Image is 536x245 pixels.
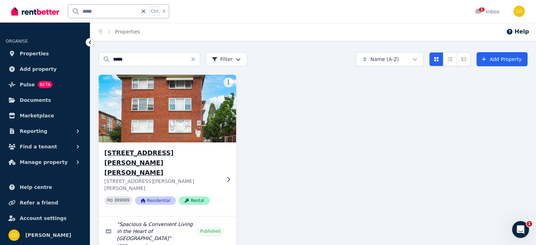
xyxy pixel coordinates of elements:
button: Clear search [190,52,200,66]
span: Ctrl [149,7,160,16]
span: Documents [20,96,51,104]
img: Chris Dimitropoulos [513,6,525,17]
a: Refer a friend [6,196,84,210]
span: Residential [135,196,176,205]
img: Chris Dimitropoulos [8,229,20,241]
span: Manage property [20,158,68,166]
button: Help [506,27,529,36]
button: Find a tenant [6,140,84,154]
span: Properties [20,49,49,58]
button: Compact list view [443,52,457,66]
a: 17/53 Alice St S, Wiley Park[STREET_ADDRESS][PERSON_NAME][PERSON_NAME][STREET_ADDRESS][PERSON_NAM... [99,75,236,216]
button: More options [223,78,233,87]
a: Properties [6,47,84,61]
button: Reporting [6,124,84,138]
code: 399699 [114,198,129,203]
a: Documents [6,93,84,107]
span: 1 [526,221,532,227]
a: Marketplace [6,109,84,123]
small: PID [107,198,113,202]
a: Help centre [6,180,84,194]
span: [PERSON_NAME] [25,231,71,239]
img: RentBetter [11,6,59,17]
div: Inbox [475,8,499,15]
button: Card view [429,52,443,66]
span: Add property [20,65,57,73]
span: Refer a friend [20,198,58,207]
a: Properties [115,29,140,35]
span: 1 [479,7,485,12]
span: Filter [212,56,233,63]
span: Name (A-Z) [370,56,399,63]
span: Marketplace [20,111,54,120]
span: Reporting [20,127,47,135]
span: Find a tenant [20,142,57,151]
a: Add property [6,62,84,76]
button: Manage property [6,155,84,169]
a: Add Property [476,52,528,66]
span: Pulse [20,80,35,89]
span: ORGANISE [6,39,28,44]
p: [STREET_ADDRESS][PERSON_NAME][PERSON_NAME] [104,178,221,192]
h3: [STREET_ADDRESS][PERSON_NAME][PERSON_NAME] [104,148,221,178]
span: Help centre [20,183,52,191]
span: Account settings [20,214,67,222]
span: k [163,8,165,14]
a: Account settings [6,211,84,225]
span: Rental [179,196,210,205]
img: 17/53 Alice St S, Wiley Park [95,73,239,144]
button: Expanded list view [457,52,471,66]
iframe: Intercom live chat [512,221,529,238]
div: View options [429,52,471,66]
a: PulseBETA [6,78,84,92]
button: Name (A-Z) [356,52,424,66]
span: BETA [38,81,53,88]
button: Filter [206,52,247,66]
nav: Breadcrumb [90,23,148,41]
